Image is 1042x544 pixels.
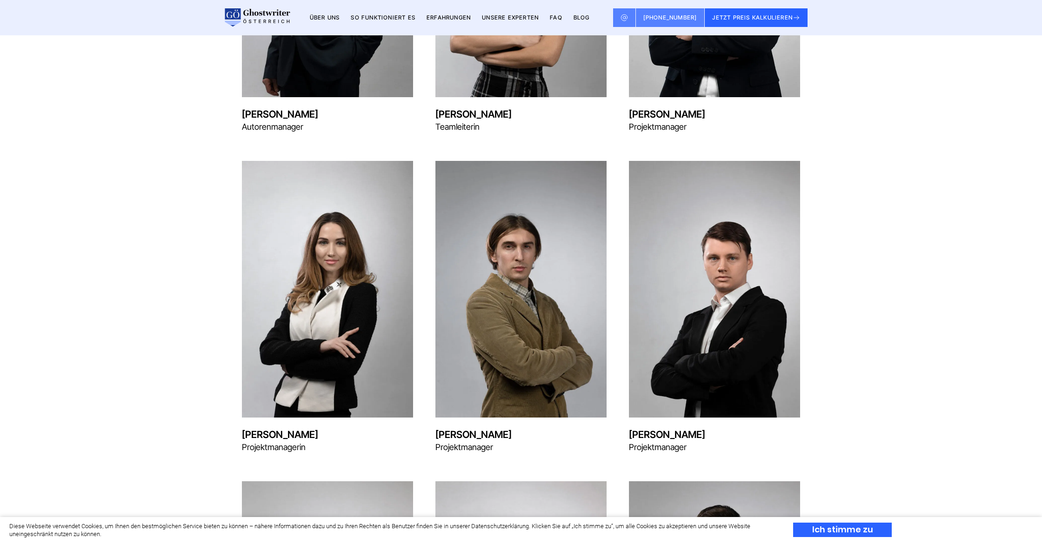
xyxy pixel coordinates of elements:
img: Email [621,14,628,21]
div: [PERSON_NAME] [629,109,800,120]
a: [PERSON_NAME] Teamleiterin [435,90,607,132]
a: Erfahrungen [427,14,471,21]
div: Projektmanager [629,122,800,132]
img: Peter Edelstein [435,161,607,418]
span: [PHONE_NUMBER] [643,14,697,21]
div: [PERSON_NAME] [242,109,413,120]
a: Unsere Experten [482,14,539,21]
img: Mathilda Sussman [242,161,413,418]
div: [PERSON_NAME] [435,429,607,440]
a: [PERSON_NAME] Projektmanager [435,411,607,452]
a: [PERSON_NAME] Projektmanager [629,90,800,132]
div: [PERSON_NAME] [629,429,800,440]
div: Projektmanager [629,443,800,452]
div: Ich stimme zu [793,523,892,537]
button: JETZT PREIS KALKULIEREN [705,8,808,27]
a: So funktioniert es [351,14,415,21]
a: FAQ [550,14,562,21]
img: logo wirschreiben [223,8,290,27]
div: [PERSON_NAME] [242,429,413,440]
a: Über uns [310,14,340,21]
a: [PERSON_NAME] Projektmanager [629,411,800,452]
img: Projectmanager Ulrich Stauffer [629,161,800,418]
a: [PERSON_NAME] Projektmanagerin [242,411,413,452]
div: Projektmanagerin [242,443,413,452]
a: BLOG [574,14,590,21]
a: [PERSON_NAME] Autorenmanager [242,90,413,132]
div: Teamleiterin [435,122,607,132]
div: Projektmanager [435,443,607,452]
div: Diese Webseite verwendet Cookies, um Ihnen den bestmöglichen Service bieten zu können – nähere In... [9,523,777,538]
div: Autorenmanager [242,122,413,132]
div: [PERSON_NAME] [435,109,607,120]
a: [PHONE_NUMBER] [636,8,705,27]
